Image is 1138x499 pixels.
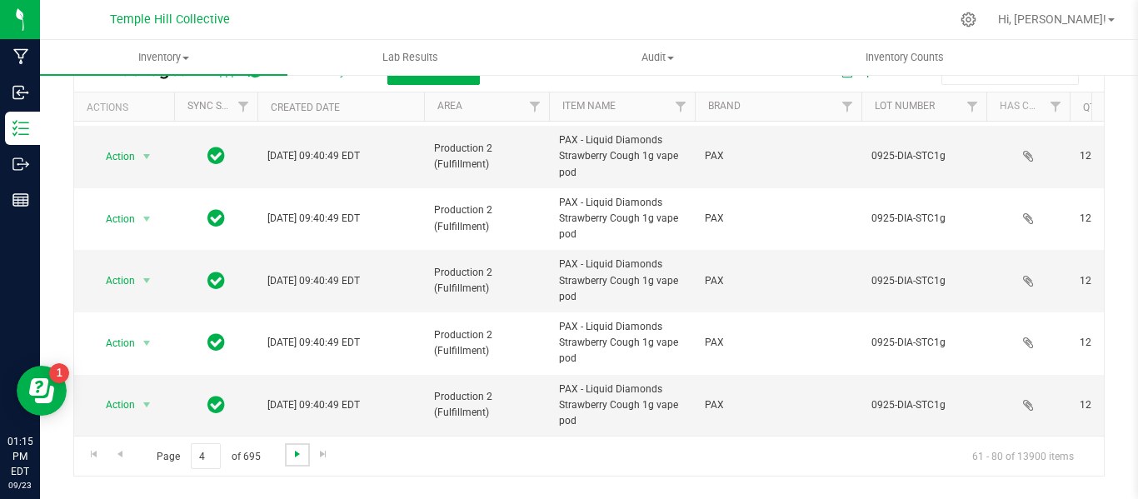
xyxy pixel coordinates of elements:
span: select [137,269,157,292]
span: In Sync [207,331,225,354]
span: PAX - Liquid Diamonds Strawberry Cough 1g vape pod [559,132,685,181]
a: Item Name [562,100,616,112]
span: Bulk Actions [398,64,469,77]
a: Filter [959,92,986,121]
a: Brand [708,100,741,112]
span: [DATE] 09:40:49 EDT [267,273,360,289]
span: In Sync [207,207,225,230]
span: Action [91,145,136,168]
p: 01:15 PM EDT [7,434,32,479]
input: 4 [191,443,221,469]
inline-svg: Outbound [12,156,29,172]
span: Production 2 (Fulfillment) [434,141,539,172]
span: PAX - Liquid Diamonds Strawberry Cough 1g vape pod [559,195,685,243]
inline-svg: Reports [12,192,29,208]
span: 0925-DIA-STC1g [871,273,976,289]
div: Manage settings [958,12,979,27]
span: PAX [705,335,851,351]
span: select [137,145,157,168]
span: select [137,332,157,355]
span: PAX - Liquid Diamonds Strawberry Cough 1g vape pod [559,382,685,430]
span: Production 2 (Fulfillment) [434,265,539,297]
a: Inventory [40,40,287,75]
a: Go to the last page [312,443,336,466]
span: Action [91,207,136,231]
span: Action [91,269,136,292]
span: Temple Hill Collective [110,12,230,27]
p: 09/23 [7,479,32,492]
a: Go to the first page [82,443,106,466]
span: Action [91,393,136,417]
span: In Sync [207,144,225,167]
a: Filter [834,92,861,121]
span: Production 2 (Fulfillment) [434,327,539,359]
span: Audit [535,50,781,65]
span: Production 2 (Fulfillment) [434,202,539,234]
a: Inventory Counts [781,40,1029,75]
span: [DATE] 09:40:49 EDT [267,148,360,164]
span: Lab Results [360,50,461,65]
span: select [137,207,157,231]
span: select [137,393,157,417]
a: Lot Number [875,100,935,112]
span: [DATE] 09:40:49 EDT [267,397,360,413]
span: 0925-DIA-STC1g [871,335,976,351]
span: [DATE] 09:40:49 EDT [267,211,360,227]
a: Lab Results [287,40,535,75]
a: Qty [1083,102,1101,113]
span: 0925-DIA-STC1g [871,211,976,227]
span: 0925-DIA-STC1g [871,397,976,413]
iframe: Resource center unread badge [49,363,69,383]
a: Filter [522,92,549,121]
span: In Sync [207,269,225,292]
div: Actions [87,102,167,113]
iframe: Resource center [17,366,67,416]
span: PAX [705,148,851,164]
span: PAX - Liquid Diamonds Strawberry Cough 1g vape pod [559,257,685,305]
th: Has COA [986,92,1070,122]
a: Created Date [271,102,340,113]
span: Page of 695 [142,443,274,469]
a: Go to the previous page [107,443,132,466]
inline-svg: Inbound [12,84,29,101]
a: Audit [534,40,781,75]
a: Filter [1042,92,1070,121]
span: Inventory Counts [843,50,966,65]
a: Area [437,100,462,112]
span: In Sync [207,393,225,417]
span: PAX [705,397,851,413]
span: PAX [705,211,851,227]
a: Go to the next page [285,443,309,466]
span: Action [91,332,136,355]
inline-svg: Manufacturing [12,48,29,65]
inline-svg: Inventory [12,120,29,137]
span: PAX [705,273,851,289]
span: Hi, [PERSON_NAME]! [998,12,1106,26]
a: Filter [230,92,257,121]
a: Sync Status [187,100,252,112]
span: 61 - 80 of 13900 items [959,443,1087,468]
span: Inventory [40,50,287,65]
span: 0925-DIA-STC1g [871,148,976,164]
span: Production 2 (Fulfillment) [434,389,539,421]
span: [DATE] 09:40:49 EDT [267,335,360,351]
a: Filter [667,92,695,121]
span: PAX - Liquid Diamonds Strawberry Cough 1g vape pod [559,319,685,367]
